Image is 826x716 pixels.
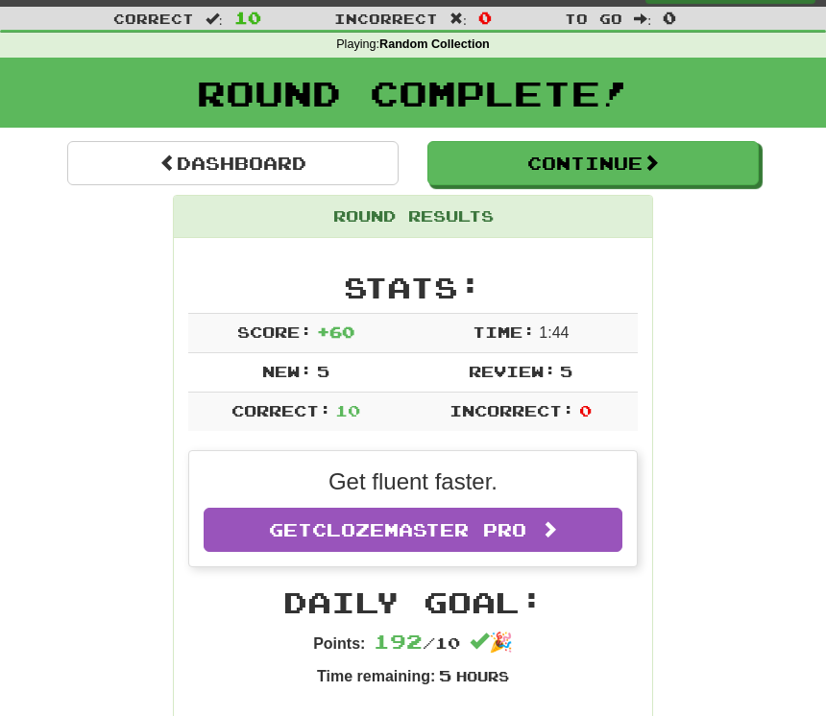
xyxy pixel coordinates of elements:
[439,666,451,684] span: 5
[67,141,399,185] a: Dashboard
[312,519,526,540] span: Clozemaster Pro
[478,8,492,27] span: 0
[469,362,556,380] span: Review:
[174,196,652,238] div: Round Results
[449,401,574,419] span: Incorrect:
[317,668,435,684] strong: Time remaining:
[188,272,638,303] h2: Stats:
[449,12,467,25] span: :
[663,8,676,27] span: 0
[113,11,194,27] span: Correct
[262,362,312,380] span: New:
[7,74,819,112] h1: Round Complete!
[379,37,490,51] strong: Random Collection
[427,141,759,185] button: Continue
[560,362,572,380] span: 5
[237,322,312,341] span: Score:
[204,465,622,498] p: Get fluent faster.
[206,12,223,25] span: :
[231,401,331,419] span: Correct:
[634,12,651,25] span: :
[374,633,460,652] span: / 10
[579,401,592,419] span: 0
[317,362,329,380] span: 5
[374,630,423,653] span: 192
[473,322,535,341] span: Time:
[335,401,360,419] span: 10
[334,11,438,27] span: Incorrect
[539,324,569,341] span: 1 : 44
[565,11,622,27] span: To go
[317,322,354,341] span: + 60
[470,632,513,653] span: 🎉
[456,668,509,684] small: Hours
[234,8,261,27] span: 10
[188,586,638,618] h2: Daily Goal:
[313,635,365,652] strong: Points:
[204,508,622,552] a: GetClozemaster Pro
